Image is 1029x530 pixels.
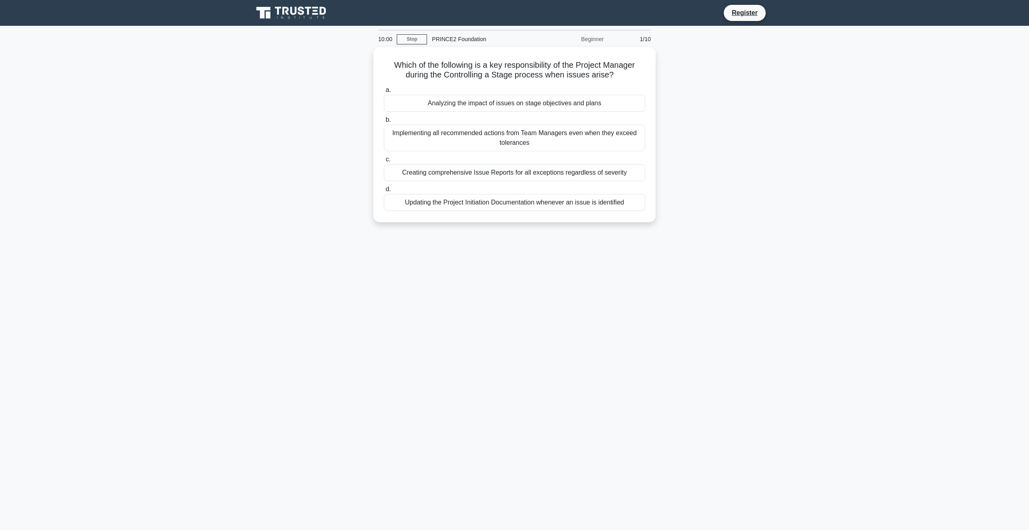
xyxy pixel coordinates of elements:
[538,31,608,47] div: Beginner
[608,31,656,47] div: 1/10
[384,95,645,112] div: Analyzing the impact of issues on stage objectives and plans
[397,34,427,44] a: Stop
[383,60,646,80] h5: Which of the following is a key responsibility of the Project Manager during the Controlling a St...
[385,156,390,163] span: c.
[427,31,538,47] div: PRINCE2 Foundation
[384,164,645,181] div: Creating comprehensive Issue Reports for all exceptions regardless of severity
[384,194,645,211] div: Updating the Project Initiation Documentation whenever an issue is identified
[385,116,391,123] span: b.
[384,125,645,151] div: Implementing all recommended actions from Team Managers even when they exceed tolerances
[385,186,391,192] span: d.
[727,8,762,18] a: Register
[373,31,397,47] div: 10:00
[385,86,391,93] span: a.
